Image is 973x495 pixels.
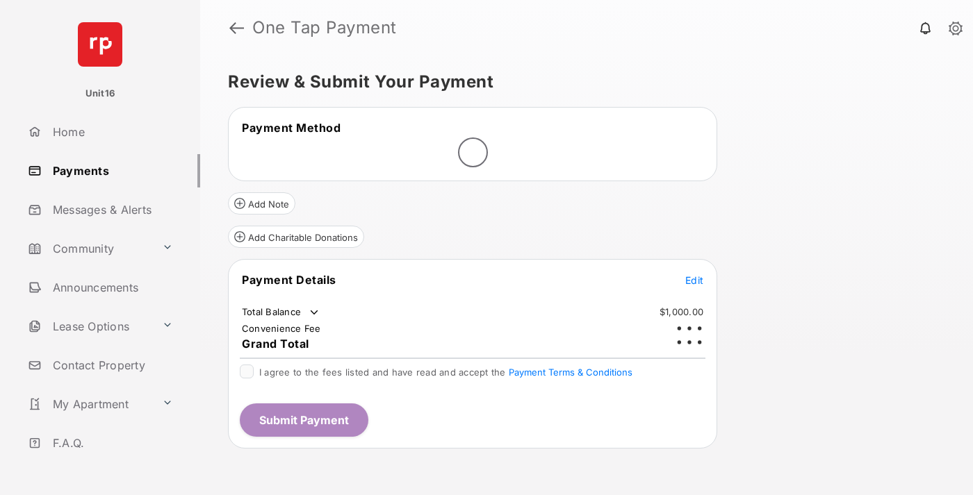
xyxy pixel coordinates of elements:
[259,367,632,378] span: I agree to the fees listed and have read and accept the
[78,22,122,67] img: svg+xml;base64,PHN2ZyB4bWxucz0iaHR0cDovL3d3dy53My5vcmcvMjAwMC9zdmciIHdpZHRoPSI2NCIgaGVpZ2h0PSI2NC...
[22,349,200,382] a: Contact Property
[242,337,309,351] span: Grand Total
[22,387,156,421] a: My Apartment
[22,193,200,226] a: Messages & Alerts
[252,19,397,36] strong: One Tap Payment
[242,121,341,135] span: Payment Method
[240,403,368,437] button: Submit Payment
[22,271,200,304] a: Announcements
[685,273,703,287] button: Edit
[228,74,934,90] h5: Review & Submit Your Payment
[242,273,336,287] span: Payment Details
[22,310,156,343] a: Lease Options
[659,305,704,318] td: $1,000.00
[22,426,200,460] a: F.A.Q.
[241,322,322,335] td: Convenience Fee
[22,232,156,265] a: Community
[685,274,703,286] span: Edit
[228,192,295,215] button: Add Note
[22,115,200,149] a: Home
[22,154,200,187] a: Payments
[85,87,115,101] p: Unit16
[241,305,321,319] td: Total Balance
[509,367,632,378] button: I agree to the fees listed and have read and accept the
[228,226,364,248] button: Add Charitable Donations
